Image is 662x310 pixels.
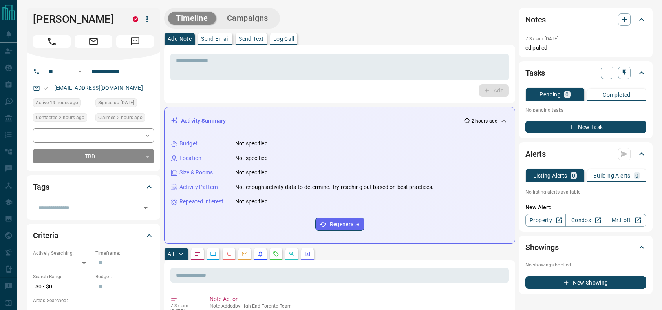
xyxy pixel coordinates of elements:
[33,35,71,48] span: Call
[565,92,569,97] p: 0
[525,214,566,227] a: Property
[565,214,606,227] a: Condos
[171,114,508,128] div: Activity Summary2 hours ago
[525,145,646,163] div: Alerts
[525,13,546,26] h2: Notes
[525,261,646,268] p: No showings booked
[168,251,174,257] p: All
[226,251,232,257] svg: Calls
[241,251,248,257] svg: Emails
[525,203,646,212] p: New Alert:
[472,118,497,125] p: 2 hours ago
[210,251,216,257] svg: Lead Browsing Activity
[98,99,134,107] span: Signed up [DATE]
[179,169,213,177] p: Size & Rooms
[635,173,638,178] p: 0
[33,149,154,163] div: TBD
[170,303,198,308] p: 7:37 am
[95,98,154,109] div: Sun Mar 27 2022
[194,251,201,257] svg: Notes
[210,295,506,303] p: Note Action
[525,238,646,257] div: Showings
[201,36,229,42] p: Send Email
[95,250,154,257] p: Timeframe:
[33,273,91,280] p: Search Range:
[95,273,154,280] p: Budget:
[33,226,154,245] div: Criteria
[273,36,294,42] p: Log Call
[210,303,506,309] p: Note Added by High End Toronto Team
[235,140,268,148] p: Not specified
[33,280,91,293] p: $0 - $0
[525,63,646,82] div: Tasks
[239,36,264,42] p: Send Text
[593,173,631,178] p: Building Alerts
[219,12,276,25] button: Campaigns
[179,198,223,206] p: Repeated Interest
[525,10,646,29] div: Notes
[235,154,268,162] p: Not specified
[140,203,151,214] button: Open
[533,173,567,178] p: Listing Alerts
[54,85,143,91] a: [EMAIL_ADDRESS][DOMAIN_NAME]
[33,178,154,196] div: Tags
[235,183,434,191] p: Not enough activity data to determine. Try reaching out based on best practices.
[33,181,49,193] h2: Tags
[525,104,646,116] p: No pending tasks
[33,98,91,109] div: Thu Aug 14 2025
[273,251,279,257] svg: Requests
[525,148,546,160] h2: Alerts
[539,92,561,97] p: Pending
[525,189,646,196] p: No listing alerts available
[43,85,49,91] svg: Email Valid
[525,36,559,42] p: 7:37 am [DATE]
[95,113,154,124] div: Fri Aug 15 2025
[257,251,263,257] svg: Listing Alerts
[606,214,646,227] a: Mr.Loft
[525,276,646,289] button: New Showing
[168,36,192,42] p: Add Note
[36,114,84,121] span: Contacted 2 hours ago
[603,92,631,98] p: Completed
[33,113,91,124] div: Fri Aug 15 2025
[572,173,575,178] p: 0
[525,44,646,52] p: cd pulled
[235,169,268,177] p: Not specified
[525,67,545,79] h2: Tasks
[33,13,121,25] h1: [PERSON_NAME]
[33,229,59,242] h2: Criteria
[168,12,216,25] button: Timeline
[235,198,268,206] p: Not specified
[315,218,364,231] button: Regenerate
[75,35,112,48] span: Email
[116,35,154,48] span: Message
[75,67,85,76] button: Open
[98,114,143,121] span: Claimed 2 hours ago
[179,140,198,148] p: Budget
[36,99,78,107] span: Active 19 hours ago
[181,117,226,125] p: Activity Summary
[304,251,311,257] svg: Agent Actions
[179,154,201,162] p: Location
[179,183,218,191] p: Activity Pattern
[525,241,559,254] h2: Showings
[133,16,138,22] div: property.ca
[33,250,91,257] p: Actively Searching:
[525,121,646,133] button: New Task
[289,251,295,257] svg: Opportunities
[33,297,154,304] p: Areas Searched:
